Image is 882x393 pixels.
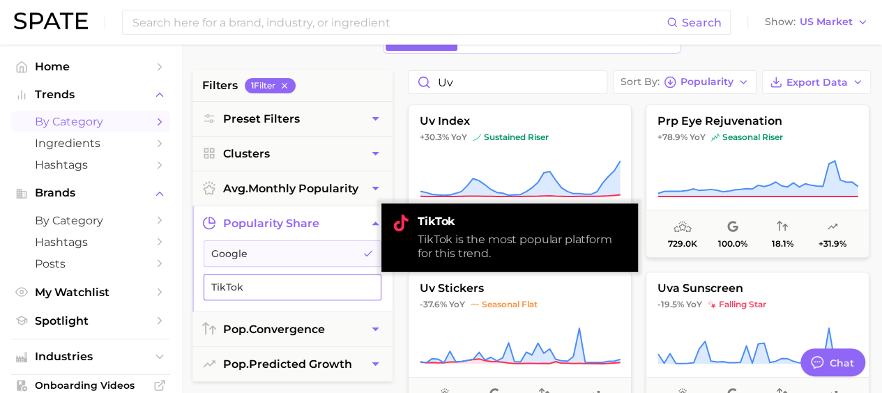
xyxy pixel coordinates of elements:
[192,312,393,346] button: pop.convergence
[765,18,796,26] span: Show
[192,347,393,381] button: pop.predicted growth
[777,219,788,236] span: popularity convergence: Very Low Convergence
[211,282,351,293] span: TikTok
[223,182,358,195] span: monthly popularity
[657,299,684,309] span: -19.5%
[35,187,146,199] span: Brands
[211,248,351,259] span: Google
[223,147,270,160] span: Clusters
[11,310,170,332] a: Spotlight
[245,78,296,93] button: 1Filter
[420,132,449,142] span: +30.3%
[471,300,479,309] img: seasonal flat
[668,239,697,249] span: 729.0k
[35,115,146,128] span: by Category
[223,182,248,195] abbr: average
[35,257,146,270] span: Posts
[708,299,766,310] span: falling star
[772,239,793,249] span: 18.1%
[646,105,869,258] button: prp eye rejuvenation+78.9% YoYseasonal riserseasonal riser729.0k100.0%18.1%+31.9%
[35,88,146,101] span: Trends
[827,219,838,236] span: popularity predicted growth: Very Likely
[762,70,871,94] button: Export Data
[471,299,538,310] span: seasonal flat
[35,350,146,363] span: Industries
[11,111,170,132] a: by Category
[35,236,146,249] span: Hashtags
[223,323,325,336] span: convergence
[223,323,249,336] abbr: popularity index
[223,217,319,230] span: popularity share
[708,300,716,309] img: falling star
[223,112,300,125] span: Preset Filters
[223,357,249,371] abbr: popularity index
[786,77,848,88] span: Export Data
[35,286,146,299] span: My Watchlist
[646,115,869,128] span: prp eye rejuvenation
[192,102,393,136] button: Preset Filters
[761,13,872,31] button: ShowUS Market
[192,137,393,171] button: Clusters
[711,132,783,143] span: seasonal riser
[35,214,146,227] span: by Category
[202,77,238,94] span: filters
[409,282,631,295] span: uv stickers
[613,70,756,94] button: Sort ByPopularity
[11,56,170,77] a: Home
[690,132,706,143] span: YoY
[35,314,146,327] span: Spotlight
[657,132,687,142] span: +78.9%
[35,60,146,73] span: Home
[718,239,747,249] span: 100.0%
[674,219,692,236] span: average monthly popularity: Medium Popularity
[418,233,627,261] div: TikTok is the most popular platform for this trend.
[449,299,465,310] span: YoY
[473,132,549,143] span: sustained riser
[420,299,447,309] span: -37.6%
[409,115,631,128] span: uv index
[131,10,667,34] input: Search here for a brand, industry, or ingredient
[409,71,607,93] input: Search in skincare
[451,132,467,143] span: YoY
[11,253,170,275] a: Posts
[11,210,170,231] a: by Category
[35,379,146,392] span: Onboarding Videos
[418,215,627,229] strong: TikTok
[686,299,702,310] span: YoY
[473,133,481,141] img: sustained riser
[408,105,632,258] button: uv index+30.3% YoYsustained risersustained riser29.9m96.1%78.1%+20.6%
[35,137,146,150] span: Ingredients
[11,84,170,105] button: Trends
[682,16,722,29] span: Search
[800,18,853,26] span: US Market
[727,219,738,236] span: popularity share: Google
[646,282,869,295] span: uva sunscreen
[11,154,170,176] a: Hashtags
[621,78,660,86] span: Sort By
[14,13,88,29] img: SPATE
[819,239,846,249] span: +31.9%
[711,133,720,141] img: seasonal riser
[11,231,170,253] a: Hashtags
[11,132,170,154] a: Ingredients
[11,346,170,367] button: Industries
[192,171,393,206] button: avg.monthly popularity
[11,282,170,303] a: My Watchlist
[11,183,170,203] button: Brands
[223,357,352,371] span: predicted growth
[192,206,393,240] button: popularity share
[680,78,733,86] span: Popularity
[35,158,146,171] span: Hashtags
